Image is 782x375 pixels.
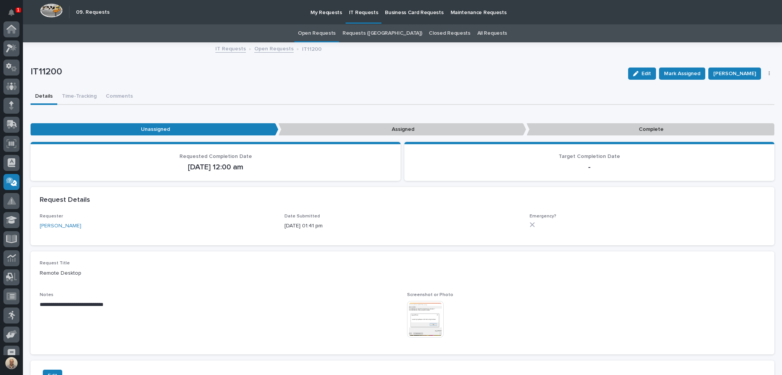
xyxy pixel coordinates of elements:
[407,293,453,297] span: Screenshot or Photo
[40,293,53,297] span: Notes
[40,222,81,230] a: [PERSON_NAME]
[10,9,19,21] div: Notifications1
[3,355,19,371] button: users-avatar
[31,66,622,77] p: IT11200
[40,196,90,204] h2: Request Details
[414,163,765,172] p: -
[31,89,57,105] button: Details
[559,154,620,159] span: Target Completion Date
[76,9,110,16] h2: 09. Requests
[628,68,656,80] button: Edit
[530,214,556,219] span: Emergency?
[40,214,63,219] span: Requester
[284,222,520,230] p: [DATE] 01:41 pm
[3,5,19,21] button: Notifications
[215,44,246,53] a: IT Requests
[713,69,756,78] span: [PERSON_NAME]
[664,69,700,78] span: Mark Assigned
[40,261,70,266] span: Request Title
[302,44,322,53] p: IT11200
[31,123,278,136] p: Unassigned
[17,7,19,13] p: 1
[659,68,705,80] button: Mark Assigned
[57,89,101,105] button: Time-Tracking
[641,70,651,77] span: Edit
[179,154,252,159] span: Requested Completion Date
[298,24,336,42] a: Open Requests
[343,24,422,42] a: Requests ([GEOGRAPHIC_DATA])
[40,3,63,18] img: Workspace Logo
[284,214,320,219] span: Date Submitted
[101,89,137,105] button: Comments
[429,24,470,42] a: Closed Requests
[278,123,526,136] p: Assigned
[40,163,391,172] p: [DATE] 12:00 am
[254,44,294,53] a: Open Requests
[708,68,761,80] button: [PERSON_NAME]
[40,269,765,277] p: Remote Desktop
[477,24,507,42] a: All Requests
[527,123,774,136] p: Complete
